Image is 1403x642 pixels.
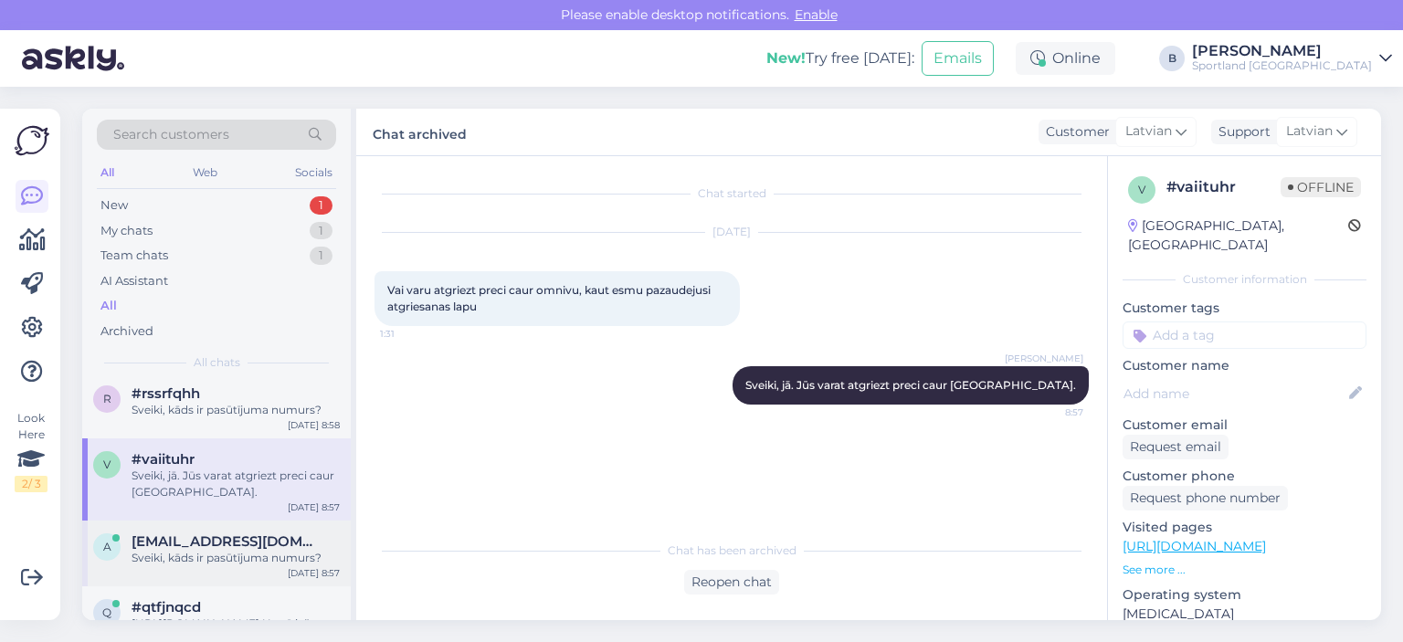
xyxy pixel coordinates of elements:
div: Look Here [15,410,47,492]
div: Customer [1039,122,1110,142]
div: Sveiki, kāds ir pasūtījuma numurs? [132,550,340,566]
p: Operating system [1123,585,1366,605]
span: Chat has been archived [668,542,796,559]
span: 8:57 [1015,405,1083,419]
span: 1:31 [380,327,448,341]
span: v [1138,183,1145,196]
span: v [103,458,111,471]
span: #qtfjnqcd [132,599,201,616]
p: [MEDICAL_DATA] [1123,605,1366,624]
label: Chat archived [373,120,467,144]
div: [DATE] 8:57 [288,500,340,514]
b: New! [766,49,806,67]
span: [PERSON_NAME] [1005,352,1083,365]
button: Emails [922,41,994,76]
span: #rssrfqhh [132,385,200,402]
div: Reopen chat [684,570,779,595]
div: 1 [310,196,332,215]
span: Search customers [113,125,229,144]
div: [DATE] [374,224,1089,240]
span: r [103,392,111,405]
div: Online [1016,42,1115,75]
div: Sveiki, kāds ir pasūtījuma numurs? [132,402,340,418]
p: Customer phone [1123,467,1366,486]
div: B [1159,46,1185,71]
span: q [102,605,111,619]
div: 2 / 3 [15,476,47,492]
p: Customer tags [1123,299,1366,318]
a: [URL][DOMAIN_NAME] [1123,538,1266,554]
div: [DATE] 8:58 [288,418,340,432]
div: 1 [310,247,332,265]
p: See more ... [1123,562,1366,578]
div: Team chats [100,247,168,265]
div: 1 [310,222,332,240]
input: Add a tag [1123,321,1366,349]
div: Request email [1123,435,1229,459]
a: [PERSON_NAME]Sportland [GEOGRAPHIC_DATA] [1192,44,1392,73]
div: [PERSON_NAME] [1192,44,1372,58]
div: My chats [100,222,153,240]
p: Customer name [1123,356,1366,375]
div: [GEOGRAPHIC_DATA], [GEOGRAPHIC_DATA] [1128,216,1348,255]
p: Visited pages [1123,518,1366,537]
div: Archived [100,322,153,341]
div: Sportland [GEOGRAPHIC_DATA] [1192,58,1372,73]
div: Sveiki, jā. Jūs varat atgriezt preci caur [GEOGRAPHIC_DATA]. [132,468,340,500]
span: Enable [789,6,843,23]
div: All [97,161,118,184]
div: All [100,297,117,315]
div: Chat started [374,185,1089,202]
div: Try free [DATE]: [766,47,914,69]
span: Sveiki, jā. Jūs varat atgriezt preci caur [GEOGRAPHIC_DATA]. [745,378,1076,392]
span: #vaiituhr [132,451,195,468]
div: Support [1211,122,1271,142]
img: Askly Logo [15,123,49,158]
span: a [103,540,111,553]
p: Customer email [1123,416,1366,435]
div: Socials [291,161,336,184]
div: Web [189,161,221,184]
div: [DATE] 8:57 [288,566,340,580]
span: Latvian [1125,121,1172,142]
span: Latvian [1286,121,1333,142]
div: Request phone number [1123,486,1288,510]
div: AI Assistant [100,272,168,290]
span: Offline [1281,177,1361,197]
span: Vai varu atgriezt preci caur omnivu, kaut esmu pazaudejusi atgriesanas lapu [387,283,713,313]
div: Customer information [1123,271,1366,288]
div: # vaiituhr [1166,176,1281,198]
input: Add name [1123,384,1345,404]
span: All chats [194,354,240,371]
div: New [100,196,128,215]
span: aliseklinta.broka@gmail.com [132,533,322,550]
